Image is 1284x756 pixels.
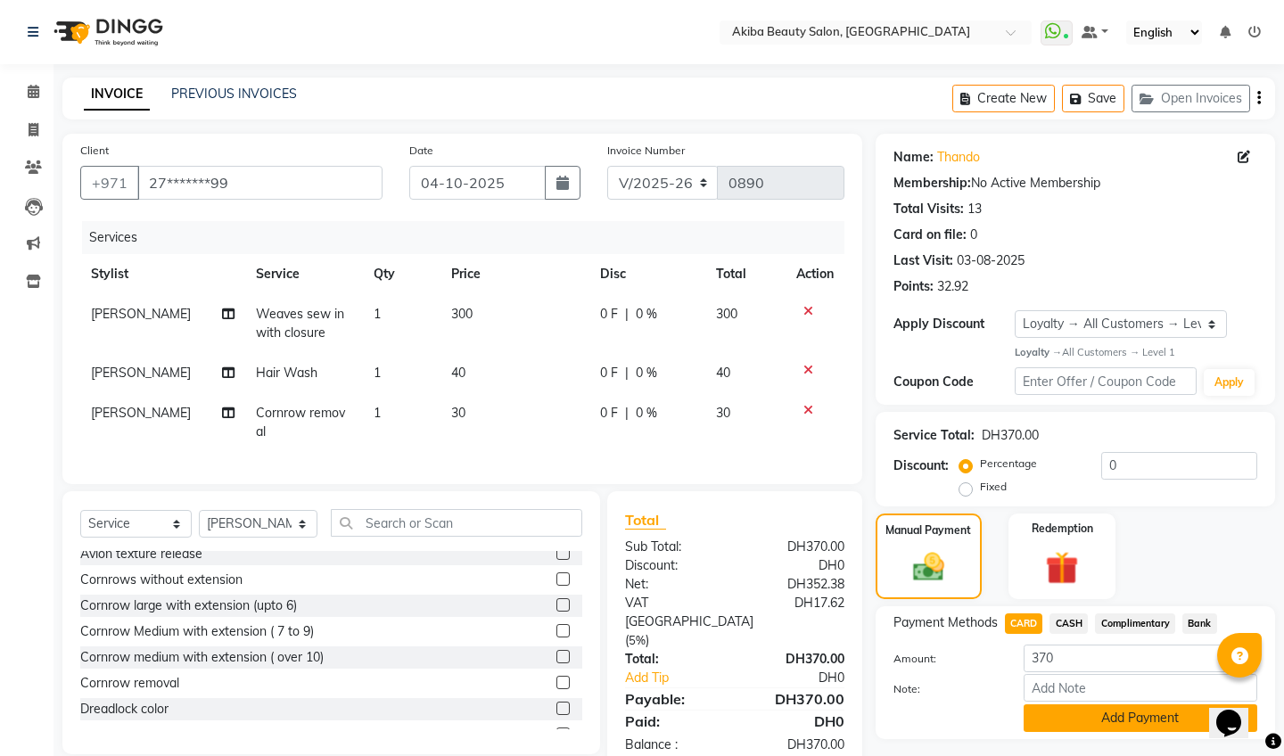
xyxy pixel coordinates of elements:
span: 300 [451,306,473,322]
div: Cornrow medium with extension ( over 10) [80,648,324,667]
span: CARD [1005,613,1043,634]
a: INVOICE [84,78,150,111]
th: Total [705,254,786,294]
div: DH17.62 [767,594,858,650]
div: DH370.00 [735,538,858,556]
input: Add Note [1024,674,1257,702]
label: Invoice Number [607,143,685,159]
div: Name: [893,148,934,167]
button: +971 [80,166,139,200]
div: Service Total: [893,426,975,445]
div: Payable: [612,688,735,710]
div: Discount: [893,456,949,475]
span: [PERSON_NAME] [91,306,191,322]
th: Qty [363,254,441,294]
div: DH0 [735,556,858,575]
a: PREVIOUS INVOICES [171,86,297,102]
div: All Customers → Level 1 [1015,345,1257,360]
label: Date [409,143,433,159]
span: Cornrow removal [256,405,345,440]
div: Sub Total: [612,538,735,556]
span: 1 [374,365,381,381]
button: Open Invoices [1132,85,1250,112]
div: Dreadlock color [80,700,169,719]
span: 30 [451,405,465,421]
th: Action [786,254,844,294]
div: Services [82,221,858,254]
span: 30 [716,405,730,421]
span: [PERSON_NAME] [91,405,191,421]
span: 0 F [600,364,618,382]
div: 13 [967,200,982,218]
span: 40 [716,365,730,381]
span: 40 [451,365,465,381]
div: Coupon Code [893,373,1015,391]
div: 0 [970,226,977,244]
span: Bank [1182,613,1217,634]
th: Disc [589,254,705,294]
label: Client [80,143,109,159]
span: | [625,404,629,423]
div: 03-08-2025 [957,251,1025,270]
iframe: chat widget [1209,685,1266,738]
span: 0 % [636,305,657,324]
img: _cash.svg [903,549,954,585]
span: Hair Wash [256,365,317,381]
div: DH370.00 [982,426,1039,445]
span: 1 [374,306,381,322]
input: Search or Scan [331,509,582,537]
div: Membership: [893,174,971,193]
th: Stylist [80,254,245,294]
label: Manual Payment [885,522,971,538]
div: DH370.00 [735,735,858,754]
label: Amount: [880,651,1010,667]
span: 300 [716,306,737,322]
input: Enter Offer / Coupon Code [1015,367,1197,395]
img: logo [45,7,168,57]
div: Apply Discount [893,315,1015,333]
div: Cornrows without extension [80,571,243,589]
button: Apply [1204,369,1255,396]
span: 5% [629,633,646,647]
div: Cornrow Medium with extension ( 7 to 9) [80,622,314,641]
span: 0 % [636,364,657,382]
span: | [625,305,629,324]
label: Note: [880,681,1010,697]
div: Last Visit: [893,251,953,270]
div: Card on file: [893,226,967,244]
label: Percentage [980,456,1037,472]
div: Dreadlock styiling [80,726,180,744]
span: CASH [1049,613,1088,634]
th: Price [440,254,588,294]
div: Cornrow removal [80,674,179,693]
strong: Loyalty → [1015,346,1062,358]
label: Redemption [1032,521,1093,537]
input: Amount [1024,645,1257,672]
div: Points: [893,277,934,296]
span: Total [625,511,666,530]
input: Search by Name/Mobile/Email/Code [137,166,383,200]
span: Payment Methods [893,613,998,632]
div: Balance : [612,735,735,754]
span: Weaves sew in with closure [256,306,344,341]
button: Create New [952,85,1055,112]
div: DH370.00 [735,650,858,669]
div: DH352.38 [735,575,858,594]
div: Total: [612,650,735,669]
div: 32.92 [937,277,968,296]
span: Complimentary [1095,613,1175,634]
span: 0 % [636,404,657,423]
span: VAT [GEOGRAPHIC_DATA] [625,595,753,629]
span: 1 [374,405,381,421]
div: DH0 [735,711,858,732]
a: Thando [937,148,980,167]
a: Add Tip [612,669,755,687]
div: No Active Membership [893,174,1257,193]
div: DH370.00 [735,688,858,710]
label: Fixed [980,479,1007,495]
img: _gift.svg [1035,547,1089,588]
span: | [625,364,629,382]
span: [PERSON_NAME] [91,365,191,381]
div: Net: [612,575,735,594]
div: Total Visits: [893,200,964,218]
